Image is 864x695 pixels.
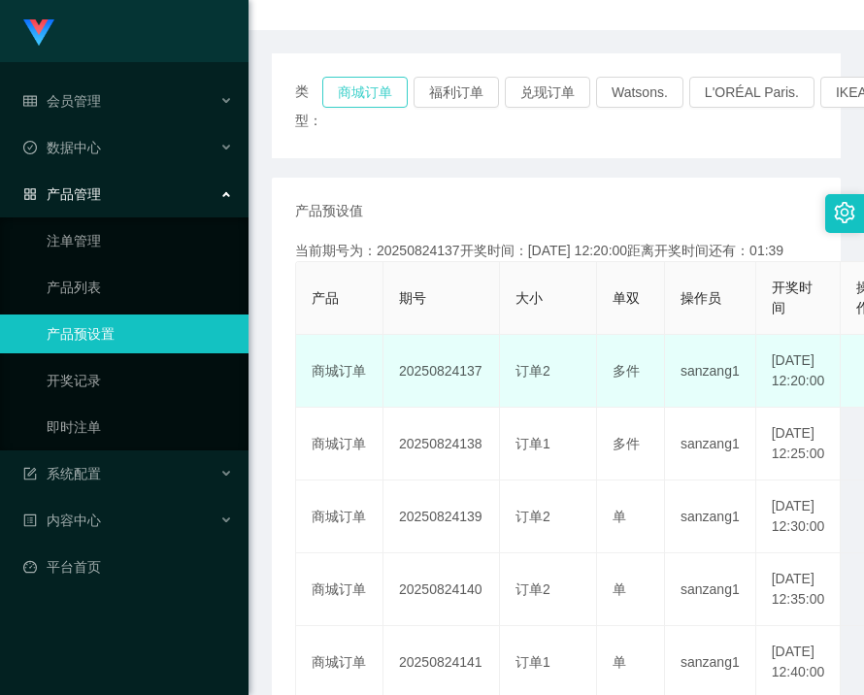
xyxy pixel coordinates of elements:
span: 操作员 [681,290,721,306]
a: 图标: dashboard平台首页 [23,547,233,586]
td: 商城订单 [296,553,383,626]
a: 注单管理 [47,221,233,260]
span: 会员管理 [23,93,101,109]
div: 当前期号为：20250824137开奖时间：[DATE] 12:20:00距离开奖时间还有：01:39 [295,241,817,261]
button: 福利订单 [414,77,499,108]
span: 产品管理 [23,186,101,202]
span: 单 [613,654,626,670]
i: 图标: profile [23,513,37,527]
span: 单 [613,509,626,524]
i: 图标: setting [834,202,855,223]
i: 图标: check-circle-o [23,141,37,154]
img: logo.9652507e.png [23,19,54,47]
td: [DATE] 12:30:00 [756,480,842,553]
span: 多件 [613,436,640,451]
button: Watsons. [596,77,683,108]
td: 20250824140 [383,553,500,626]
i: 图标: form [23,467,37,480]
button: 兑现订单 [505,77,590,108]
td: sanzang1 [665,553,756,626]
td: [DATE] 12:25:00 [756,408,842,480]
td: [DATE] 12:35:00 [756,553,842,626]
span: 类型： [295,77,322,135]
a: 产品预设置 [47,314,233,353]
span: 单双 [613,290,640,306]
span: 内容中心 [23,513,101,528]
i: 图标: table [23,94,37,108]
td: 20250824139 [383,480,500,553]
span: 产品 [312,290,339,306]
td: 商城订单 [296,335,383,408]
a: 产品列表 [47,268,233,307]
td: sanzang1 [665,408,756,480]
td: 20250824138 [383,408,500,480]
td: 商城订单 [296,408,383,480]
span: 单 [613,581,626,597]
td: sanzang1 [665,480,756,553]
span: 订单2 [515,581,550,597]
span: 订单1 [515,654,550,670]
span: 数据中心 [23,140,101,155]
span: 大小 [515,290,543,306]
span: 多件 [613,363,640,379]
span: 订单2 [515,509,550,524]
td: sanzang1 [665,335,756,408]
td: [DATE] 12:20:00 [756,335,842,408]
span: 产品预设值 [295,201,363,221]
td: 商城订单 [296,480,383,553]
button: 商城订单 [322,77,408,108]
span: 系统配置 [23,466,101,481]
a: 开奖记录 [47,361,233,400]
span: 订单2 [515,363,550,379]
a: 即时注单 [47,408,233,447]
span: 订单1 [515,436,550,451]
span: 期号 [399,290,426,306]
i: 图标: appstore-o [23,187,37,201]
span: 开奖时间 [772,280,813,315]
td: 20250824137 [383,335,500,408]
button: L'ORÉAL Paris. [689,77,814,108]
